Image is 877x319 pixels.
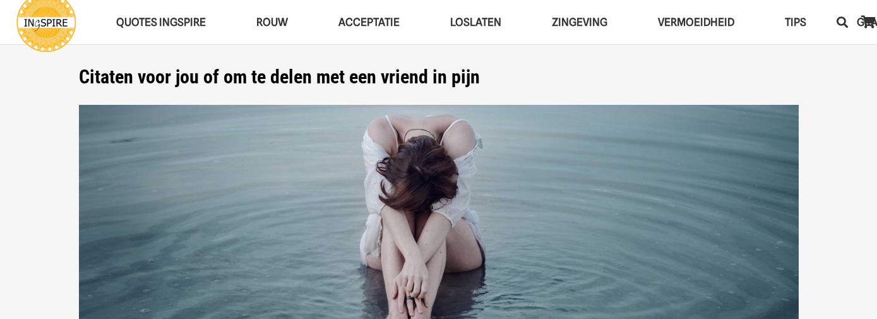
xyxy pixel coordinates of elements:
span: VERMOEIDHEID [658,16,734,28]
span: Loslaten [450,16,501,28]
a: ZingevingZingeving Menu [527,6,633,39]
span: ROUW [256,16,288,28]
span: Zingeving [552,16,607,28]
h1: Citaten voor jou of om te delen met een vriend in pijn [79,66,799,88]
a: LoslatenLoslaten Menu [425,6,527,39]
a: TIPSTIPS Menu [760,6,832,39]
span: TIPS [785,16,806,28]
span: Acceptatie [338,16,400,28]
a: QUOTES INGSPIREQUOTES INGSPIRE Menu [91,6,231,39]
a: ROUWROUW Menu [231,6,313,39]
a: VERMOEIDHEIDVERMOEIDHEID Menu [633,6,760,39]
a: AcceptatieAcceptatie Menu [313,6,425,39]
span: QUOTES INGSPIRE [116,16,206,28]
a: Zoeken [830,6,855,38]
